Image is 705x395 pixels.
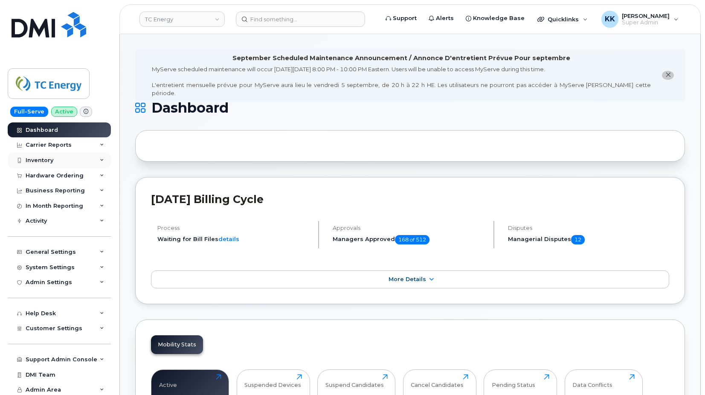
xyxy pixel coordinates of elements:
[333,225,486,231] h4: Approvals
[325,374,384,388] div: Suspend Candidates
[218,235,239,242] a: details
[151,102,229,114] span: Dashboard
[157,235,311,243] li: Waiting for Bill Files
[411,374,464,388] div: Cancel Candidates
[572,374,612,388] div: Data Conflicts
[232,54,570,63] div: September Scheduled Maintenance Announcement / Annonce D'entretient Prévue Pour septembre
[159,374,177,388] div: Active
[157,225,311,231] h4: Process
[668,358,699,389] iframe: Messenger Launcher
[508,235,669,244] h5: Managerial Disputes
[492,374,535,388] div: Pending Status
[395,235,429,244] span: 168 of 512
[333,235,486,244] h5: Managers Approved
[662,71,674,80] button: close notification
[151,193,669,206] h2: [DATE] Billing Cycle
[571,235,585,244] span: 12
[152,65,651,97] div: MyServe scheduled maintenance will occur [DATE][DATE] 8:00 PM - 10:00 PM Eastern. Users will be u...
[244,374,301,388] div: Suspended Devices
[508,225,669,231] h4: Disputes
[389,276,426,282] span: More Details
